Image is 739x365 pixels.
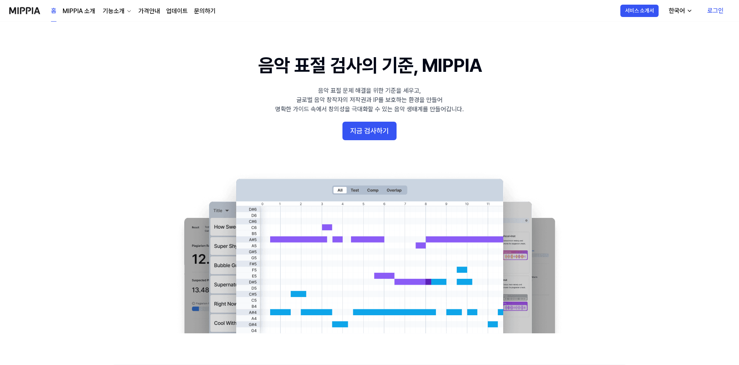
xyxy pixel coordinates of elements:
[620,5,659,17] button: 서비스 소개서
[138,7,160,16] a: 가격안내
[667,6,686,15] div: 한국어
[169,171,570,333] img: main Image
[342,122,397,140] button: 지금 검사하기
[63,7,95,16] a: MIPPIA 소개
[258,53,481,78] h1: 음악 표절 검사의 기준, MIPPIA
[51,0,56,22] a: 홈
[101,7,132,16] button: 기능소개
[662,3,697,19] button: 한국어
[166,7,188,16] a: 업데이트
[194,7,216,16] a: 문의하기
[275,86,464,114] div: 음악 표절 문제 해결을 위한 기준을 세우고, 글로벌 음악 창작자의 저작권과 IP를 보호하는 환경을 만들어 명확한 가이드 속에서 창의성을 극대화할 수 있는 음악 생태계를 만들어...
[101,7,126,16] div: 기능소개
